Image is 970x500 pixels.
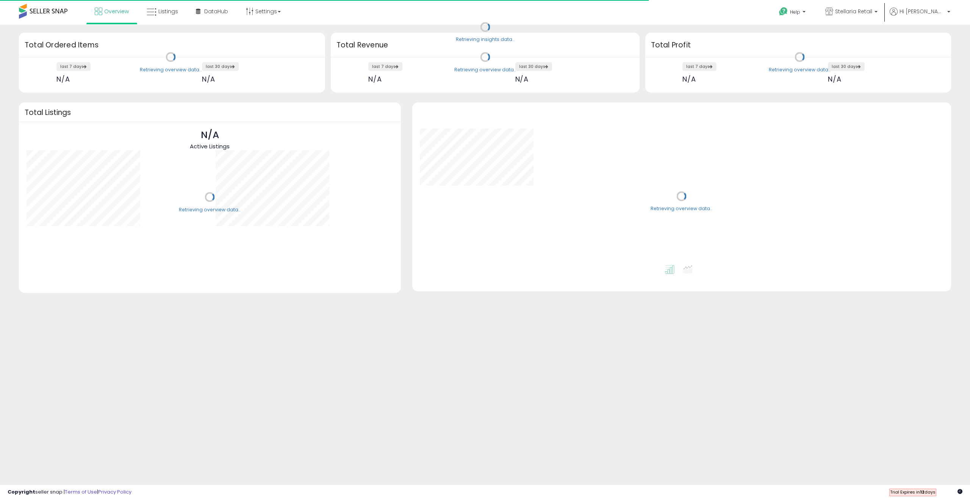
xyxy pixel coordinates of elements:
div: Retrieving overview data.. [179,206,241,213]
span: Help [790,9,800,15]
span: Stellaria Retail [835,8,872,15]
a: Help [773,1,813,25]
div: Retrieving overview data.. [651,206,712,212]
span: DataHub [204,8,228,15]
div: Retrieving overview data.. [769,66,831,73]
i: Get Help [779,7,788,16]
span: Hi [PERSON_NAME] [900,8,945,15]
div: Retrieving overview data.. [454,66,516,73]
span: Overview [104,8,129,15]
a: Hi [PERSON_NAME] [890,8,950,25]
div: Retrieving overview data.. [140,66,202,73]
span: Listings [158,8,178,15]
